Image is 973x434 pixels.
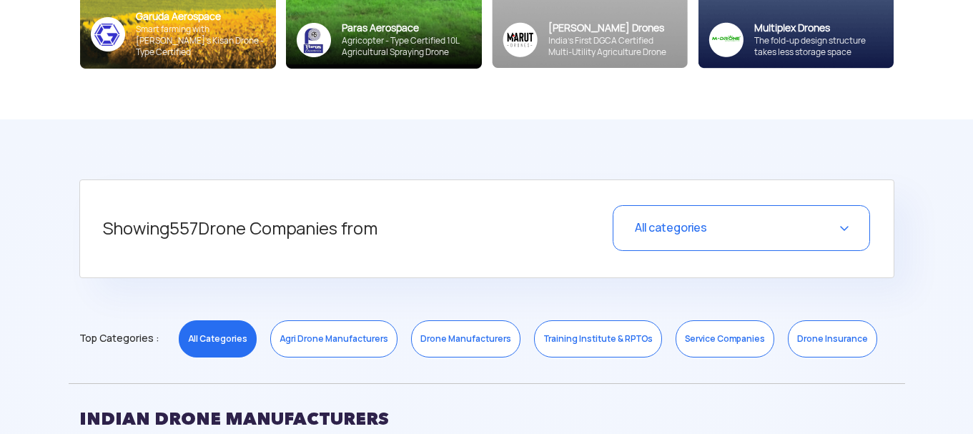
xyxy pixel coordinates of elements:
div: [PERSON_NAME] Drones [548,21,677,35]
div: Multiplex Drones [754,21,883,35]
span: 557 [169,217,198,240]
a: Agri Drone Manufacturers [270,320,397,357]
img: ic_garuda_sky.png [91,17,125,51]
img: Group%2036313.png [503,22,538,57]
h5: Showing Drone Companies from [103,205,525,252]
span: All categories [635,220,707,235]
div: Smart farming with [PERSON_NAME]’s Kisan Drone - Type Certified [136,24,265,58]
div: Agricopter - Type Certified 10L Agricultural Spraying Drone [342,35,471,58]
img: ic_multiplex_sky.png [708,22,744,57]
a: Drone Insurance [788,320,877,357]
a: Service Companies [676,320,774,357]
span: Top Categories : [79,327,159,350]
img: paras-logo-banner.png [297,23,331,57]
div: Garuda Aerospace [136,10,265,24]
a: Training Institute & RPTOs [534,320,662,357]
a: Drone Manufacturers [411,320,520,357]
div: India’s First DGCA Certified Multi-Utility Agriculture Drone [548,35,677,58]
div: The fold-up design structure takes less storage space [754,35,883,58]
div: Paras Aerospace [342,21,471,35]
a: All Categories [179,320,257,357]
